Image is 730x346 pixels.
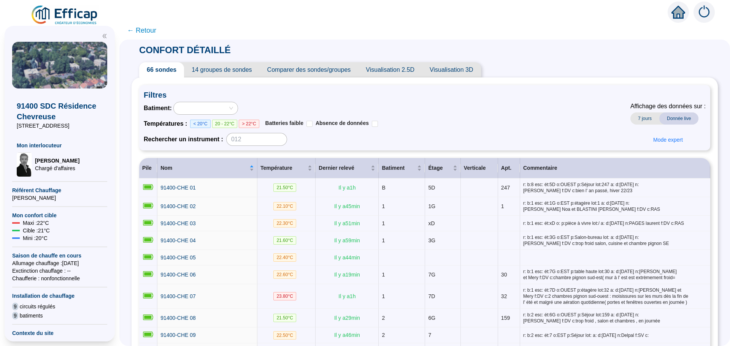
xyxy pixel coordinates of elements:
[338,185,355,191] span: Il y a 1 h
[273,253,296,262] span: 22.40 °C
[273,314,296,322] span: 21.50 °C
[30,5,99,26] img: efficap energie logo
[160,315,196,321] span: 91400-CHE 08
[12,329,107,337] span: Contexte du site
[428,220,435,226] span: xD
[358,62,422,77] span: Visualisation 2.5D
[428,185,435,191] span: 5D
[382,203,385,209] span: 1
[139,62,184,77] span: 66 sondes
[226,133,287,146] input: 012
[160,272,196,278] span: 91400-CHE 06
[12,292,107,300] span: Installation de chauffage
[319,164,369,172] span: Dernier relevé
[160,203,196,209] span: 91400-CHE 02
[23,219,49,227] span: Maxi : 22 °C
[17,142,103,149] span: Mon interlocuteur
[653,136,683,144] span: Mode expert
[160,254,196,261] span: 91400-CHE 05
[127,25,156,36] span: ← Retour
[160,220,196,226] span: 91400-CHE 03
[35,157,79,164] span: [PERSON_NAME]
[523,332,707,338] span: r: b:2 esc: ét:7 o:EST p:Séjour lot: a: d:[DATE] n:Delpal f:SV c:
[379,158,425,179] th: Batiment
[273,331,296,340] span: 22.50 °C
[17,122,103,130] span: [STREET_ADDRESS]
[12,259,107,267] span: Allumage chauffage : [DATE]
[523,220,707,226] span: r: b:1 esc: ét:xD o: p:pièce à vivre lot:/ a: d:[DATE] n:PAGES laurent f:DV c:RAS
[382,164,416,172] span: Batiment
[212,120,238,128] span: 20 - 22°C
[160,237,196,245] a: 91400-CHE 04
[428,203,435,209] span: 1G
[428,315,435,321] span: 6G
[630,102,706,111] span: Affichage des données sur :
[334,237,360,243] span: Il y a 59 min
[160,254,196,262] a: 91400-CHE 05
[501,315,510,321] span: 159
[239,120,259,128] span: > 22°C
[382,293,385,299] span: 1
[273,236,296,245] span: 21.60 °C
[160,185,196,191] span: 91400-CHE 01
[334,315,360,321] span: Il y a 29 min
[523,312,707,324] span: r: b:2 esc: ét:6G o:OUEST p:Séjour lot:159 a: d:[DATE] n:[PERSON_NAME] f:DV c:trop froid , salon ...
[523,269,707,281] span: r: b:1 esc: ét:7G o:EST p:table haute lot:30 a: d:[DATE] n:[PERSON_NAME] et Mery f:DV c:chambre p...
[144,135,223,144] span: Rechercher un instrument :
[671,5,685,19] span: home
[273,292,296,300] span: 23.80 °C
[160,332,196,338] span: 91400-CHE 09
[334,220,360,226] span: Il y a 51 min
[160,184,196,192] a: 91400-CHE 01
[316,120,369,126] span: Absence de données
[338,293,355,299] span: Il y a 1 h
[334,272,360,278] span: Il y a 19 min
[260,62,359,77] span: Comparer des sondes/groupes
[428,237,435,243] span: 3G
[144,119,190,128] span: Températures :
[428,272,435,278] span: 7G
[382,185,385,191] span: B
[12,194,107,202] span: [PERSON_NAME]
[160,314,196,322] a: 91400-CHE 08
[160,331,196,339] a: 91400-CHE 09
[12,186,107,194] span: Référent Chauffage
[17,101,103,122] span: 91400 SDC Résidence Chevreuse
[144,104,172,113] span: Batiment :
[382,237,385,243] span: 1
[260,164,306,172] span: Température
[428,293,435,299] span: 7D
[647,134,689,146] button: Mode expert
[23,234,48,242] span: Mini : 20 °C
[160,202,196,210] a: 91400-CHE 02
[12,267,107,275] span: Exctinction chauffage : --
[12,312,18,319] span: 9
[273,219,296,228] span: 22.30 °C
[523,234,707,246] span: r: b:1 esc: ét:3G o:EST p:Salon-bureau lot: a: d:[DATE] n:[PERSON_NAME] f:DV c:trop froid salon, ...
[659,112,698,125] span: Donnée live
[190,120,210,128] span: < 20°C
[520,158,710,179] th: Commentaire
[184,62,259,77] span: 14 groupes de sondes
[273,183,296,192] span: 21.50 °C
[523,182,707,194] span: r: b:8 esc: ét:5D o:OUEST p:Séjour lot:247 a: d:[DATE] n:[PERSON_NAME] f:DV c:bien l' an passé, h...
[382,332,385,338] span: 2
[23,227,50,234] span: Cible : 21 °C
[102,33,107,39] span: double-left
[257,158,316,179] th: Température
[20,303,55,310] span: circuits régulés
[265,120,303,126] span: Batteries faible
[501,185,510,191] span: 247
[20,312,43,319] span: batiments
[425,158,460,179] th: Étage
[157,158,257,179] th: Nom
[382,272,385,278] span: 1
[132,45,238,55] span: CONFORT DÉTAILLÉ
[160,237,196,243] span: 91400-CHE 04
[160,292,196,300] a: 91400-CHE 07
[12,275,107,282] span: Chaufferie : non fonctionnelle
[12,252,107,259] span: Saison de chauffe en cours
[142,165,152,171] span: Pile
[428,332,431,338] span: 7
[334,203,360,209] span: Il y a 45 min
